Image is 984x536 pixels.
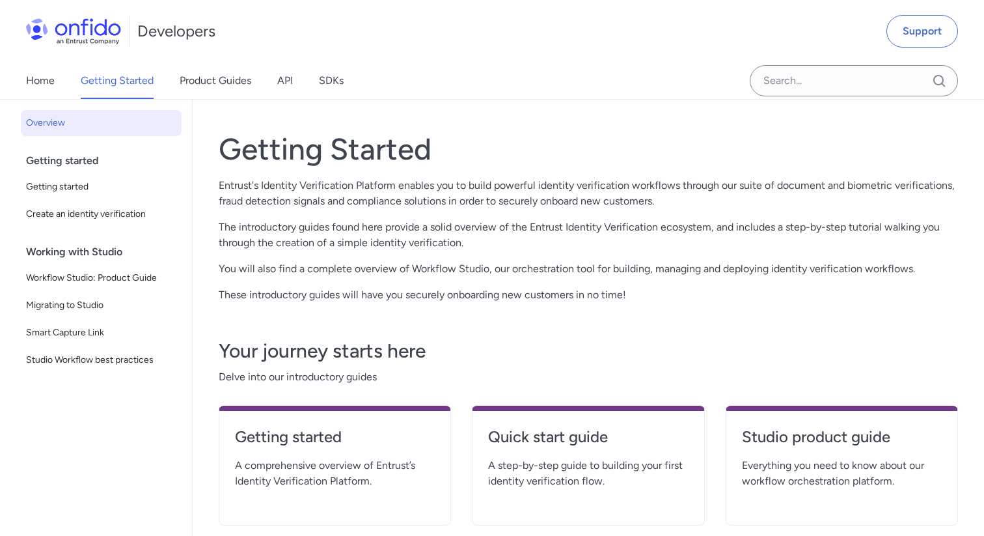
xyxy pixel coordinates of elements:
[219,131,958,167] h1: Getting Started
[219,369,958,385] span: Delve into our introductory guides
[81,63,154,99] a: Getting Started
[21,110,182,136] a: Overview
[21,174,182,200] a: Getting started
[742,427,942,447] h4: Studio product guide
[21,201,182,227] a: Create an identity verification
[219,219,958,251] p: The introductory guides found here provide a solid overview of the Entrust Identity Verification ...
[26,63,55,99] a: Home
[21,320,182,346] a: Smart Capture Link
[26,325,176,341] span: Smart Capture Link
[219,178,958,209] p: Entrust's Identity Verification Platform enables you to build powerful identity verification work...
[26,18,121,44] img: Onfido Logo
[742,427,942,458] a: Studio product guide
[235,427,435,458] a: Getting started
[750,65,958,96] input: Onfido search input field
[488,458,688,489] span: A step-by-step guide to building your first identity verification flow.
[219,338,958,364] h3: Your journey starts here
[26,148,187,174] div: Getting started
[26,179,176,195] span: Getting started
[488,427,688,458] a: Quick start guide
[26,270,176,286] span: Workflow Studio: Product Guide
[26,206,176,222] span: Create an identity verification
[277,63,293,99] a: API
[235,427,435,447] h4: Getting started
[886,15,958,48] a: Support
[235,458,435,489] span: A comprehensive overview of Entrust’s Identity Verification Platform.
[26,115,176,131] span: Overview
[219,261,958,277] p: You will also find a complete overview of Workflow Studio, our orchestration tool for building, m...
[319,63,344,99] a: SDKs
[26,352,176,368] span: Studio Workflow best practices
[26,298,176,313] span: Migrating to Studio
[219,287,958,303] p: These introductory guides will have you securely onboarding new customers in no time!
[488,427,688,447] h4: Quick start guide
[180,63,251,99] a: Product Guides
[21,292,182,318] a: Migrating to Studio
[742,458,942,489] span: Everything you need to know about our workflow orchestration platform.
[21,347,182,373] a: Studio Workflow best practices
[137,21,215,42] h1: Developers
[26,239,187,265] div: Working with Studio
[21,265,182,291] a: Workflow Studio: Product Guide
